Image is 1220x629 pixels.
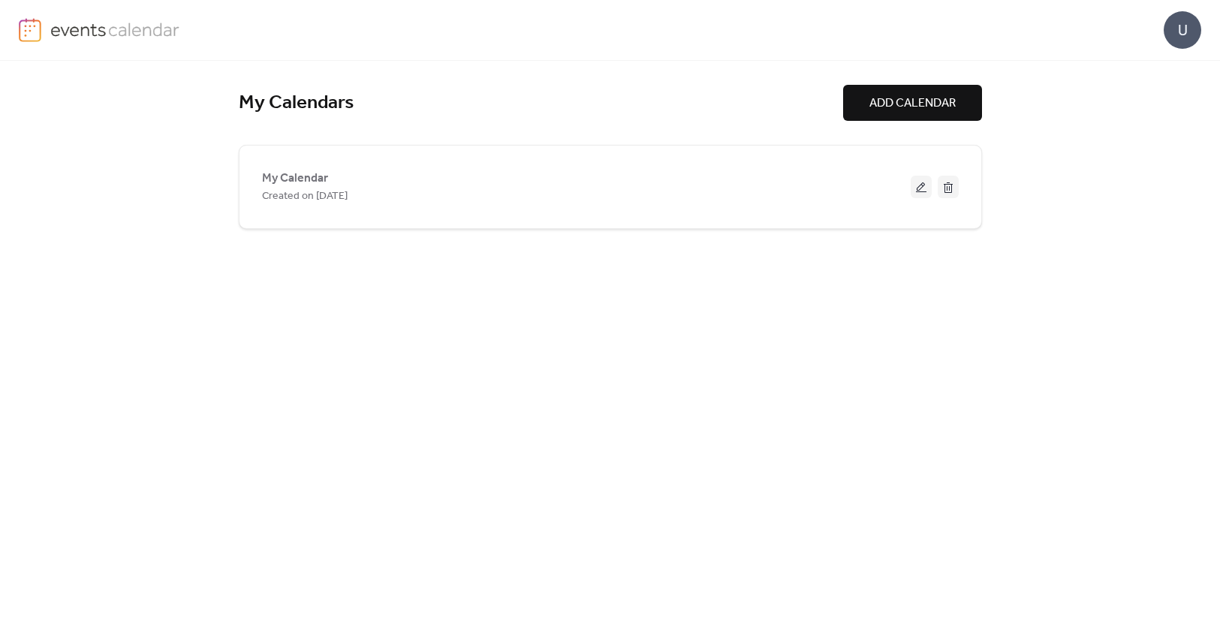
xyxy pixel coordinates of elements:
div: U [1164,11,1201,49]
span: My Calendar [262,170,328,188]
button: ADD CALENDAR [843,85,982,121]
span: Created on [DATE] [262,188,348,206]
img: logo [19,18,41,42]
div: My Calendars [239,91,843,116]
a: My Calendar [262,174,328,182]
img: logo-type [50,18,180,41]
span: ADD CALENDAR [869,95,956,113]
